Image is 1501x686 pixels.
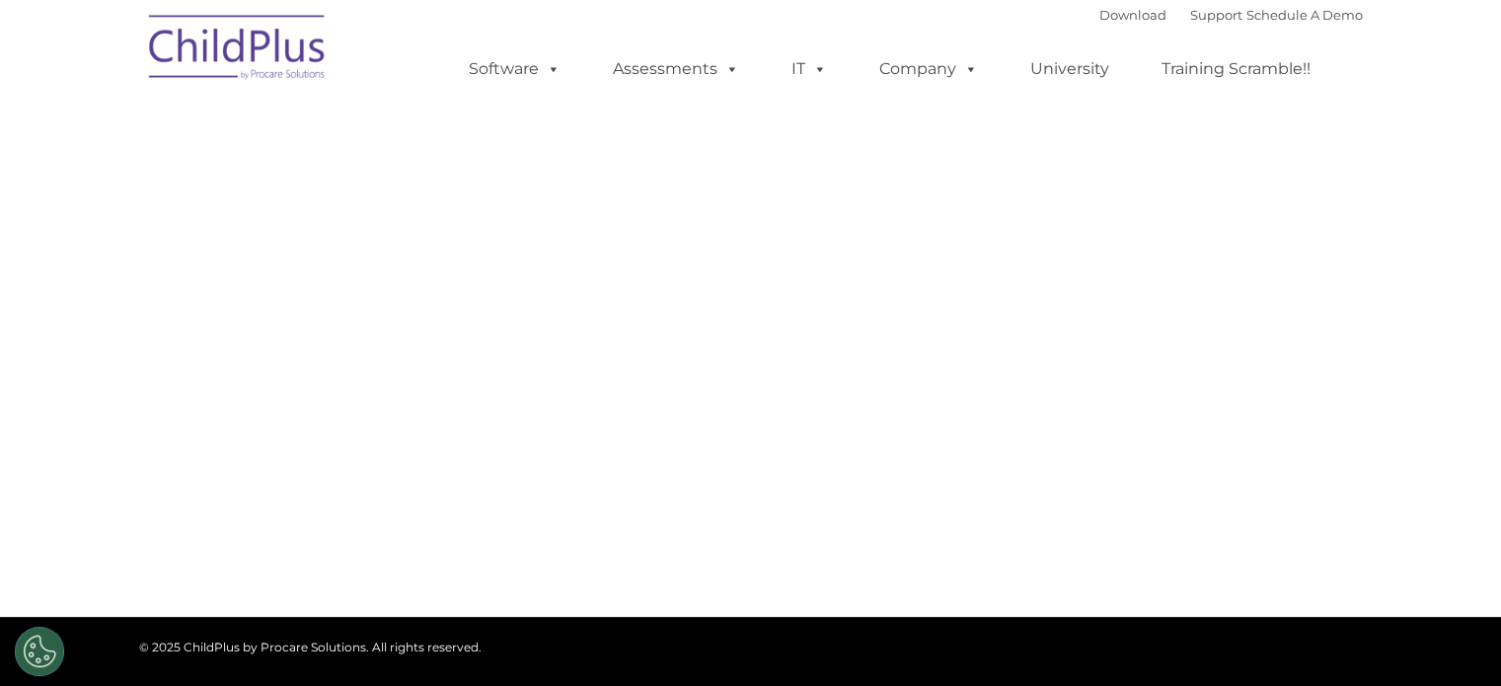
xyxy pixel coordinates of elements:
iframe: Form 0 [154,343,1348,492]
a: Support [1190,7,1242,23]
font: | [1099,7,1363,23]
a: Download [1099,7,1166,23]
img: ChildPlus by Procare Solutions [139,1,337,100]
button: Cookies Settings [15,627,64,676]
a: Software [449,49,580,89]
a: Assessments [593,49,759,89]
a: Training Scramble!! [1142,49,1330,89]
span: © 2025 ChildPlus by Procare Solutions. All rights reserved. [139,640,482,654]
a: University [1011,49,1129,89]
a: Company [860,49,998,89]
a: IT [772,49,847,89]
a: Schedule A Demo [1246,7,1363,23]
